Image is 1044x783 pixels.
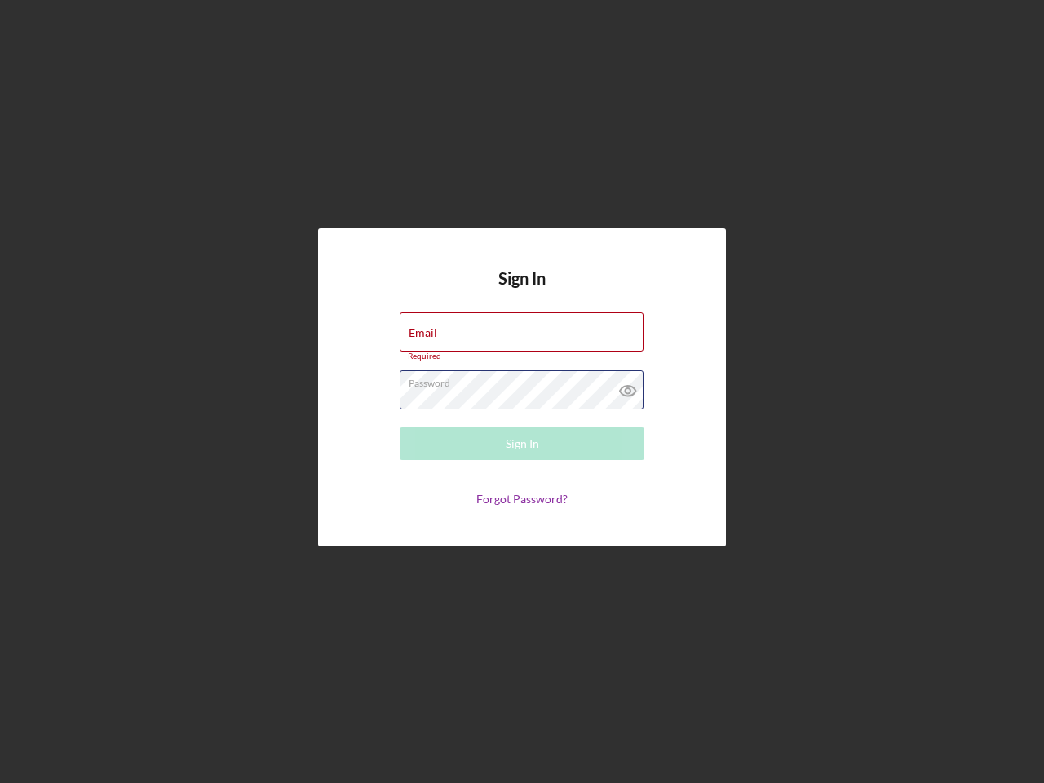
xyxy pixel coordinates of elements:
label: Password [409,371,644,389]
h4: Sign In [498,269,546,312]
a: Forgot Password? [476,492,568,506]
button: Sign In [400,427,644,460]
div: Required [400,352,644,361]
div: Sign In [506,427,539,460]
label: Email [409,326,437,339]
